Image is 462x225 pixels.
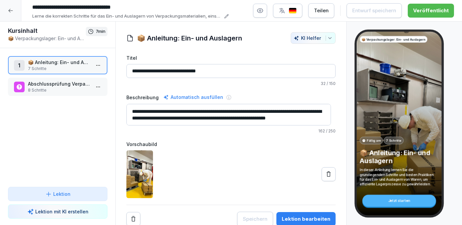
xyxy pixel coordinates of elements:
div: KI Helfer [294,35,333,41]
div: Teilen [314,7,329,14]
p: 7 Schritte [28,66,90,72]
button: Lektion [8,187,107,201]
label: Beschreibung [126,94,159,101]
p: Lerne die korrekten Schritte für das Ein- und Auslagern von Verpackungsmaterialien, einschließlic... [32,13,222,20]
div: Lektion bearbeiten [282,215,330,223]
p: In dieser Anleitung lernen Sie die grundlegenden Schritte und besten Praktiken für das Ein- und A... [360,168,438,187]
p: Fällig am [367,138,381,143]
button: Entwurf speichern [347,3,402,18]
h1: Kursinhalt [8,27,86,35]
span: 162 [318,128,325,133]
p: / 150 [126,81,336,87]
div: Veröffentlicht [413,7,449,14]
div: Abschlussprüfung Verpackungslager8 Schritte [8,78,107,96]
h1: 📦 Anleitung: Ein- und Auslagern [137,33,242,43]
p: 📦 Verpackungslager: Ein- und Auslagern [362,37,425,42]
img: gki6o0he2jayfud62n8u8nim.png [126,150,153,198]
p: 📦 Anleitung: Ein- und Auslagern [28,59,90,66]
button: Lektion mit KI erstellen [8,204,107,219]
button: KI Helfer [291,32,336,44]
p: / 250 [126,128,336,134]
label: Titel [126,54,336,61]
div: 1📦 Anleitung: Ein- und Auslagern7 Schritte [8,56,107,74]
button: Veröffentlicht [408,4,454,18]
div: 1 [14,60,25,71]
span: 32 [321,81,326,86]
img: de.svg [289,8,297,14]
button: Teilen [308,3,334,18]
p: 7 Schritte [386,138,401,143]
p: 📦 Anleitung: Ein- und Auslagern [360,149,438,165]
div: Speichern [243,215,267,223]
p: Abschlussprüfung Verpackungslager [28,80,90,87]
p: 📦 Verpackungslager: Ein- und Auslagern [8,35,86,42]
div: Entwurf speichern [352,7,396,14]
label: Vorschaubild [126,141,336,148]
p: Lektion mit KI erstellen [35,208,88,215]
div: Automatisch ausfüllen [162,93,225,101]
p: 7 min [96,28,105,35]
p: 8 Schritte [28,87,90,93]
div: Jetzt starten [362,195,436,207]
p: Lektion [53,190,71,197]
